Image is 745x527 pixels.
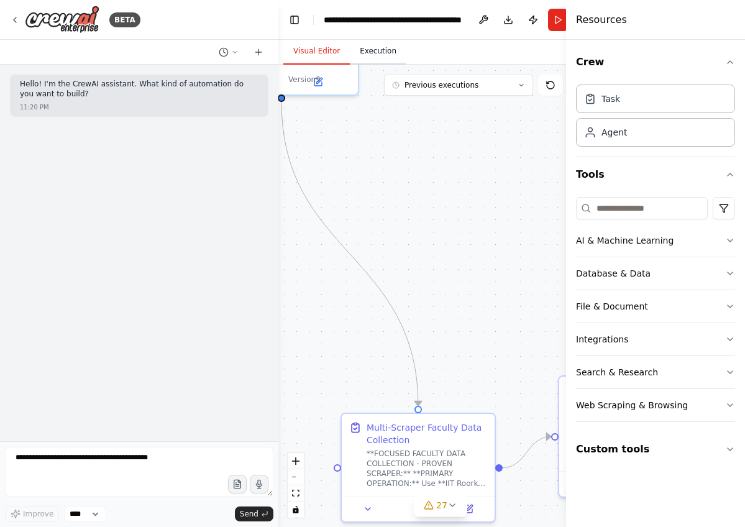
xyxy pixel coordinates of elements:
h4: Resources [576,12,627,27]
div: 11:20 PM [20,103,49,112]
div: Tools [576,192,735,432]
div: **FOCUSED FACULTY DATA COLLECTION - PROVEN SCRAPER:** **PRIMARY OPERATION:** Use **IIT Roorkee Fa... [367,449,487,488]
span: Previous executions [404,80,478,90]
img: Logo [25,6,99,34]
button: Database & Data [576,257,735,290]
g: Edge from 4d597ecc-6544-47ff-b84d-cfccfa903323 to 61d812a2-ef03-42b2-a2b1-c24468aa8179 [503,431,551,474]
button: No output available [392,502,445,516]
div: Multi-Scraper Faculty Data Collection**FOCUSED FACULTY DATA COLLECTION - PROVEN SCRAPER:** **PRIM... [341,413,496,523]
button: Open in side panel [447,502,490,516]
span: Improve [23,509,53,519]
div: Web Scraping & Browsing [576,399,688,411]
button: Hide left sidebar [286,11,303,29]
div: BETA [109,12,140,27]
div: AI & Machine Learning [576,234,674,247]
button: Crew [576,45,735,80]
button: zoom out [288,469,304,485]
button: Tools [576,157,735,192]
button: Switch to previous chat [214,45,244,60]
button: toggle interactivity [288,502,304,518]
div: Agent [601,126,627,139]
div: Integrations [576,333,628,346]
span: Send [240,509,258,519]
button: Visual Editor [283,39,350,65]
button: 27 [414,494,467,517]
button: Improve [5,506,59,522]
div: Comprehensive IIT Roorkee Data Extraction and Database Update**LOREMIPS: DOLO SIT AME CON ADIPISC... [558,375,713,498]
button: Search & Research [576,356,735,388]
div: Version 9 [288,75,321,85]
button: Web Scraping & Browsing [576,389,735,421]
div: Multi-Scraper Faculty Data Collection [367,421,487,446]
div: Task [601,93,620,105]
button: File & Document [576,290,735,323]
button: Integrations [576,323,735,355]
button: fit view [288,485,304,502]
div: Crew [576,80,735,157]
g: Edge from 2e1919e1-ae37-4572-a5fb-7c9cf759fda5 to 4d597ecc-6544-47ff-b84d-cfccfa903323 [275,102,424,406]
button: Previous executions [384,75,533,96]
button: zoom in [288,453,304,469]
p: Hello! I'm the CrewAI assistant. What kind of automation do you want to build? [20,80,258,99]
span: 27 [436,499,447,511]
button: AI & Machine Learning [576,224,735,257]
button: Click to speak your automation idea [250,475,268,493]
div: Database & Data [576,267,651,280]
button: Execution [350,39,406,65]
button: Upload files [228,475,247,493]
button: Custom tools [576,432,735,467]
button: Start a new chat [249,45,268,60]
button: Send [235,506,273,521]
div: React Flow controls [288,453,304,518]
nav: breadcrumb [324,14,464,26]
button: Open in side panel [283,75,353,89]
div: Search & Research [576,366,658,378]
div: File & Document [576,300,648,313]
